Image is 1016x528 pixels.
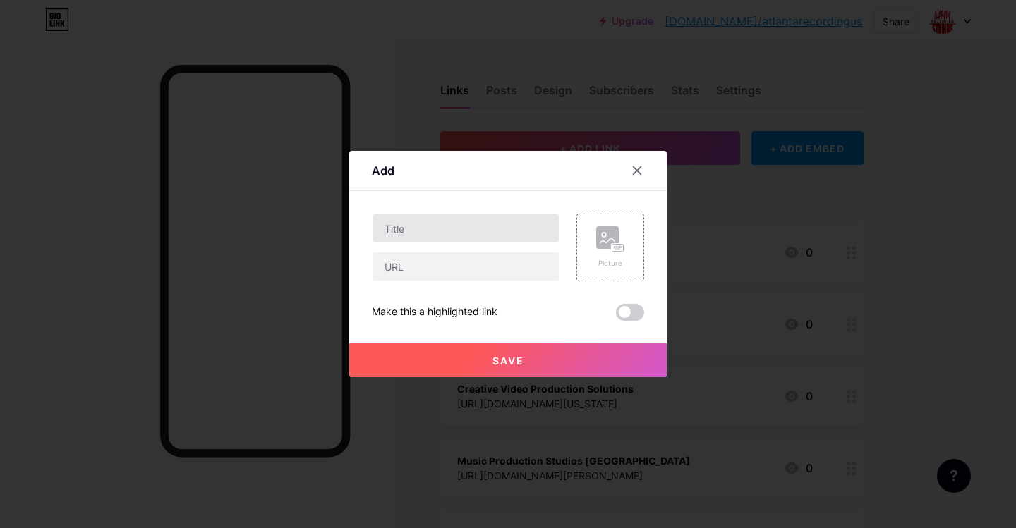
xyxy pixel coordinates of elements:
[349,343,667,377] button: Save
[596,258,624,269] div: Picture
[373,252,559,281] input: URL
[373,214,559,242] input: Title
[372,304,497,321] div: Make this a highlighted link
[372,162,394,179] div: Add
[492,355,524,367] span: Save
